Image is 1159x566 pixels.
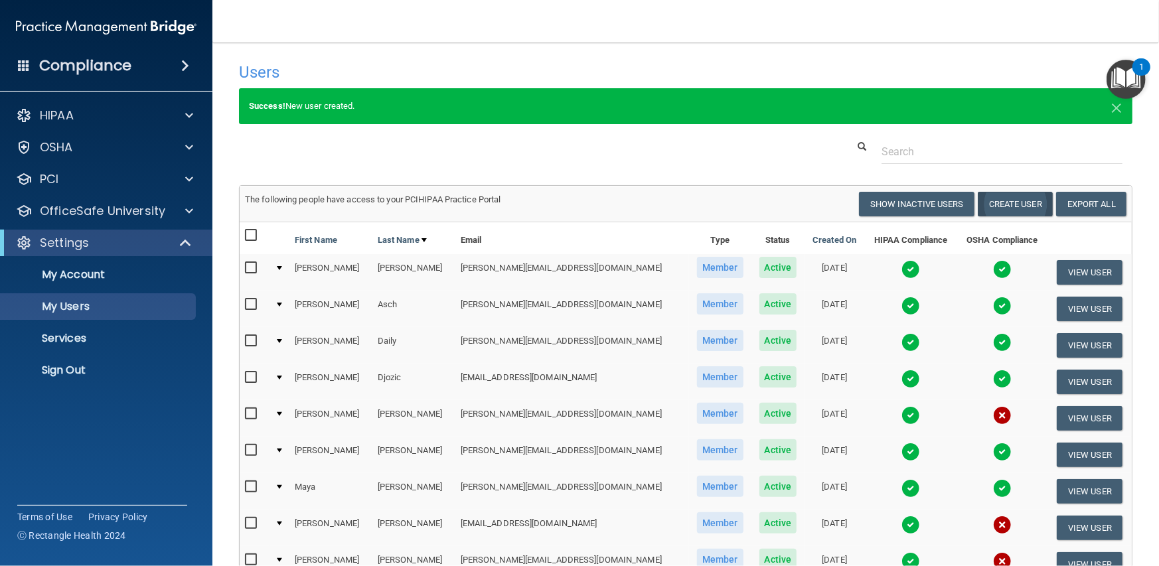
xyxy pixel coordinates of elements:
[1057,443,1122,467] button: View User
[455,327,689,364] td: [PERSON_NAME][EMAIL_ADDRESS][DOMAIN_NAME]
[289,437,372,473] td: [PERSON_NAME]
[697,403,743,424] span: Member
[805,400,864,437] td: [DATE]
[372,473,455,510] td: [PERSON_NAME]
[455,254,689,291] td: [PERSON_NAME][EMAIL_ADDRESS][DOMAIN_NAME]
[16,139,193,155] a: OSHA
[455,510,689,546] td: [EMAIL_ADDRESS][DOMAIN_NAME]
[759,366,797,388] span: Active
[901,297,920,315] img: tick.e7d51cea.svg
[759,512,797,533] span: Active
[805,364,864,400] td: [DATE]
[372,510,455,546] td: [PERSON_NAME]
[16,107,193,123] a: HIPAA
[1057,297,1122,321] button: View User
[295,232,337,248] a: First Name
[372,327,455,364] td: Daily
[1056,192,1126,216] a: Export All
[17,510,72,524] a: Terms of Use
[289,364,372,400] td: [PERSON_NAME]
[859,192,974,216] button: Show Inactive Users
[9,364,190,377] p: Sign Out
[40,139,73,155] p: OSHA
[289,291,372,327] td: [PERSON_NAME]
[805,473,864,510] td: [DATE]
[40,235,89,251] p: Settings
[9,332,190,345] p: Services
[1057,370,1122,394] button: View User
[372,291,455,327] td: Asch
[993,297,1012,315] img: tick.e7d51cea.svg
[751,222,805,254] th: Status
[805,254,864,291] td: [DATE]
[289,510,372,546] td: [PERSON_NAME]
[759,293,797,315] span: Active
[372,364,455,400] td: Djozic
[957,222,1047,254] th: OSHA Compliance
[16,171,193,187] a: PCI
[901,516,920,534] img: tick.e7d51cea.svg
[697,330,743,351] span: Member
[805,291,864,327] td: [DATE]
[759,439,797,460] span: Active
[864,222,957,254] th: HIPAA Compliance
[88,510,148,524] a: Privacy Policy
[993,406,1012,425] img: cross.ca9f0e7f.svg
[805,437,864,473] td: [DATE]
[759,257,797,278] span: Active
[1111,93,1122,119] span: ×
[40,171,58,187] p: PCI
[249,101,285,111] strong: Success!
[901,333,920,352] img: tick.e7d51cea.svg
[901,406,920,425] img: tick.e7d51cea.svg
[759,476,797,497] span: Active
[993,443,1012,461] img: tick.e7d51cea.svg
[372,400,455,437] td: [PERSON_NAME]
[245,194,501,204] span: The following people have access to your PCIHIPAA Practice Portal
[901,443,920,461] img: tick.e7d51cea.svg
[455,473,689,510] td: [PERSON_NAME][EMAIL_ADDRESS][DOMAIN_NAME]
[1057,333,1122,358] button: View User
[17,529,126,542] span: Ⓒ Rectangle Health 2024
[9,300,190,313] p: My Users
[40,203,165,219] p: OfficeSafe University
[689,222,751,254] th: Type
[39,56,131,75] h4: Compliance
[1111,98,1122,114] button: Close
[9,268,190,281] p: My Account
[239,64,752,81] h4: Users
[289,400,372,437] td: [PERSON_NAME]
[929,472,1143,525] iframe: Drift Widget Chat Controller
[805,327,864,364] td: [DATE]
[239,88,1132,124] div: New user created.
[697,366,743,388] span: Member
[1057,516,1122,540] button: View User
[993,370,1012,388] img: tick.e7d51cea.svg
[455,222,689,254] th: Email
[993,260,1012,279] img: tick.e7d51cea.svg
[40,107,74,123] p: HIPAA
[1139,67,1144,84] div: 1
[993,333,1012,352] img: tick.e7d51cea.svg
[16,203,193,219] a: OfficeSafe University
[455,291,689,327] td: [PERSON_NAME][EMAIL_ADDRESS][DOMAIN_NAME]
[759,403,797,424] span: Active
[978,192,1053,216] button: Create User
[16,14,196,40] img: PMB logo
[289,473,372,510] td: Maya
[805,510,864,546] td: [DATE]
[697,512,743,533] span: Member
[901,370,920,388] img: tick.e7d51cea.svg
[882,139,1122,164] input: Search
[455,400,689,437] td: [PERSON_NAME][EMAIL_ADDRESS][DOMAIN_NAME]
[1107,60,1146,99] button: Open Resource Center, 1 new notification
[812,232,856,248] a: Created On
[1057,406,1122,431] button: View User
[455,437,689,473] td: [PERSON_NAME][EMAIL_ADDRESS][DOMAIN_NAME]
[16,235,193,251] a: Settings
[289,254,372,291] td: [PERSON_NAME]
[697,476,743,497] span: Member
[993,516,1012,534] img: cross.ca9f0e7f.svg
[372,254,455,291] td: [PERSON_NAME]
[1057,260,1122,285] button: View User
